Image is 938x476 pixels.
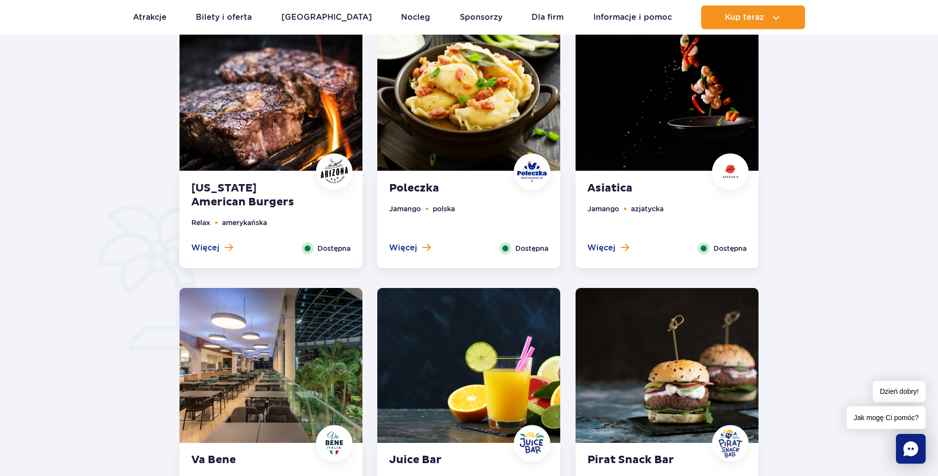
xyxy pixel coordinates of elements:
span: Więcej [587,242,616,253]
img: Juice Bar [517,428,547,458]
strong: Va Bene [191,453,311,467]
li: Jamango [587,203,619,214]
strong: [US_STATE] American Burgers [191,182,311,209]
li: polska [433,203,455,214]
a: Nocleg [401,5,430,29]
img: Pirat Snack Bar [576,288,759,443]
img: Pirat Snack Bar [715,428,745,458]
img: Poleczka [377,16,560,171]
img: Asiatica [576,16,759,171]
strong: Poleczka [389,182,509,195]
img: Arizona American Burgers [179,16,362,171]
strong: Pirat Snack Bar [587,453,707,467]
img: Va Bene [319,428,349,458]
span: Dostępna [515,243,548,254]
li: Relax [191,217,210,228]
strong: Juice Bar [389,453,509,467]
span: Dostępna [317,243,351,254]
span: Więcej [191,242,220,253]
li: amerykańska [222,217,267,228]
a: Bilety i oferta [196,5,252,29]
a: Dla firm [532,5,564,29]
button: Więcej [191,242,233,253]
span: Dostępna [714,243,747,254]
div: Chat [896,434,926,464]
span: Jak mogę Ci pomóc? [847,406,926,429]
button: Więcej [587,242,629,253]
button: Więcej [389,242,431,253]
li: Jamango [389,203,421,214]
img: Asiatica [715,160,745,183]
span: Dzień dobry! [873,381,926,402]
a: [GEOGRAPHIC_DATA] [281,5,372,29]
img: Juice Bar [377,288,560,443]
li: azjatycka [631,203,664,214]
span: Więcej [389,242,417,253]
a: Sponsorzy [460,5,502,29]
img: Arizona American Burgers [319,157,349,187]
button: Kup teraz [701,5,805,29]
span: Kup teraz [725,13,764,22]
a: Informacje i pomoc [593,5,672,29]
img: Va Bene [179,288,362,443]
a: Atrakcje [133,5,167,29]
img: Poleczka [517,157,547,187]
strong: Asiatica [587,182,707,195]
